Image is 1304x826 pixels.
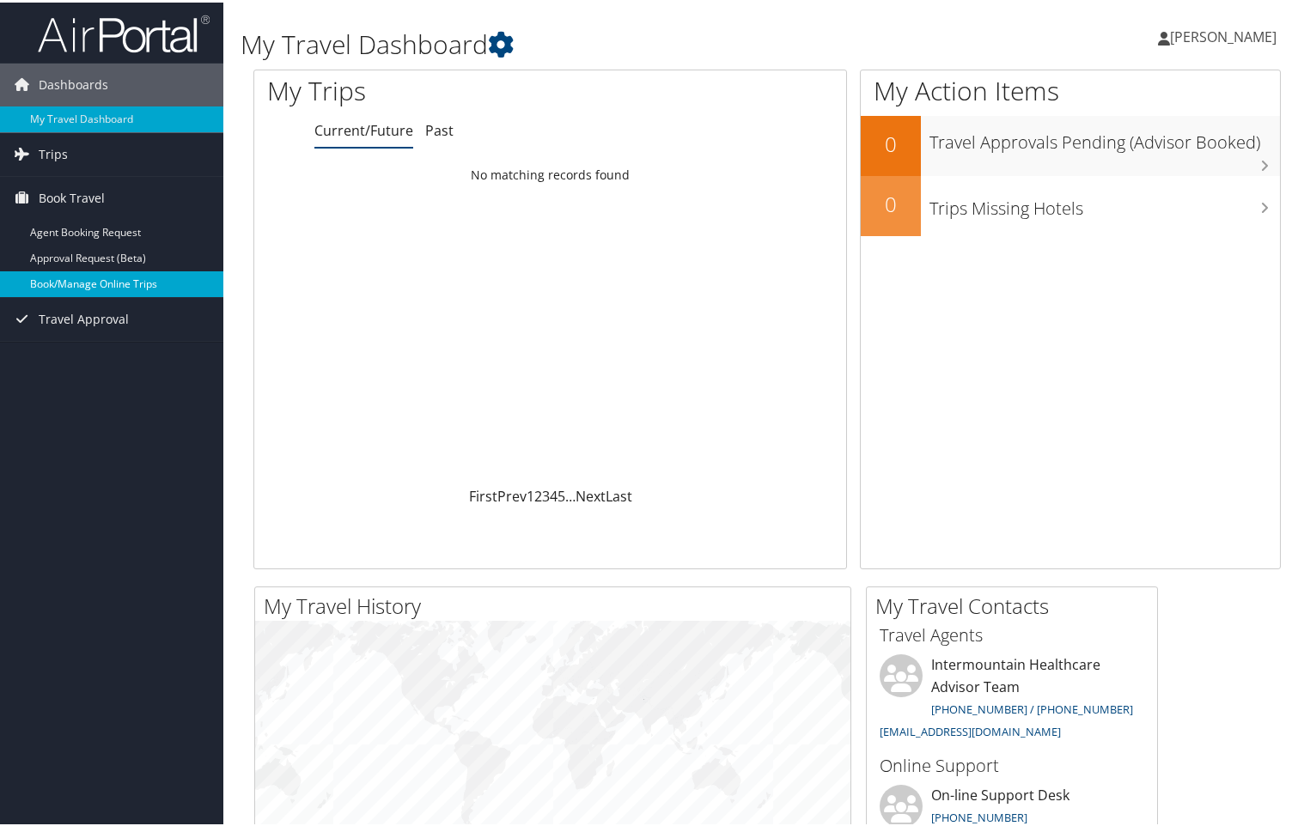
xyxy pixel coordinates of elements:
[534,484,542,503] a: 2
[264,589,850,618] h2: My Travel History
[606,484,632,503] a: Last
[497,484,527,503] a: Prev
[861,113,1280,173] a: 0Travel Approvals Pending (Advisor Booked)
[550,484,558,503] a: 4
[39,61,108,104] span: Dashboards
[558,484,565,503] a: 5
[576,484,606,503] a: Next
[929,185,1280,218] h3: Trips Missing Hotels
[861,173,1280,234] a: 0Trips Missing Hotels
[861,187,921,216] h2: 0
[1170,25,1277,44] span: [PERSON_NAME]
[39,131,68,173] span: Trips
[861,127,921,156] h2: 0
[542,484,550,503] a: 3
[565,484,576,503] span: …
[425,118,454,137] a: Past
[880,721,1061,737] a: [EMAIL_ADDRESS][DOMAIN_NAME]
[880,621,1144,645] h3: Travel Agents
[861,70,1280,106] h1: My Action Items
[931,699,1133,714] a: [PHONE_NUMBER] / [PHONE_NUMBER]
[314,118,413,137] a: Current/Future
[931,807,1027,823] a: [PHONE_NUMBER]
[267,70,587,106] h1: My Trips
[871,652,1153,744] li: Intermountain Healthcare Advisor Team
[254,157,846,188] td: No matching records found
[875,589,1157,618] h2: My Travel Contacts
[527,484,534,503] a: 1
[929,119,1280,152] h3: Travel Approvals Pending (Advisor Booked)
[469,484,497,503] a: First
[241,24,942,60] h1: My Travel Dashboard
[39,174,105,217] span: Book Travel
[880,751,1144,775] h3: Online Support
[38,11,210,52] img: airportal-logo.png
[1158,9,1294,60] a: [PERSON_NAME]
[39,295,129,338] span: Travel Approval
